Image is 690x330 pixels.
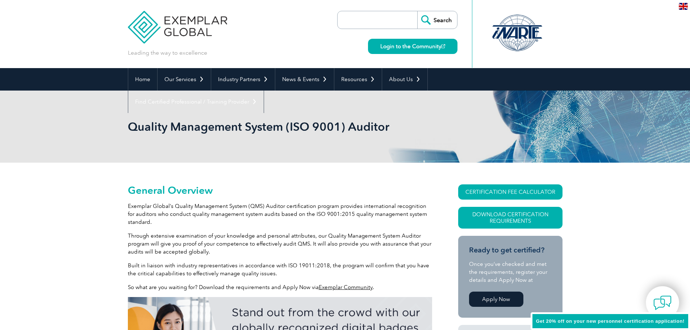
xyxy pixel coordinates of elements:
[382,68,427,91] a: About Us
[417,11,457,29] input: Search
[458,207,563,229] a: Download Certification Requirements
[469,260,552,284] p: Once you’ve checked and met the requirements, register your details and Apply Now at
[536,318,685,324] span: Get 20% off on your new personnel certification application!
[128,120,406,134] h1: Quality Management System (ISO 9001) Auditor
[128,49,207,57] p: Leading the way to excellence
[128,232,432,256] p: Through extensive examination of your knowledge and personal attributes, our Quality Management S...
[158,68,211,91] a: Our Services
[211,68,275,91] a: Industry Partners
[128,91,264,113] a: Find Certified Professional / Training Provider
[128,202,432,226] p: Exemplar Global’s Quality Management System (QMS) Auditor certification program provides internat...
[458,184,563,200] a: CERTIFICATION FEE CALCULATOR
[319,284,373,291] a: Exemplar Community
[275,68,334,91] a: News & Events
[128,262,432,277] p: Built in liaison with industry representatives in accordance with ISO 19011:2018, the program wil...
[334,68,382,91] a: Resources
[441,44,445,48] img: open_square.png
[469,246,552,255] h3: Ready to get certified?
[469,292,523,307] a: Apply Now
[653,294,672,312] img: contact-chat.png
[679,3,688,10] img: en
[128,184,432,196] h2: General Overview
[368,39,457,54] a: Login to the Community
[128,283,432,291] p: So what are you waiting for? Download the requirements and Apply Now via .
[128,68,157,91] a: Home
